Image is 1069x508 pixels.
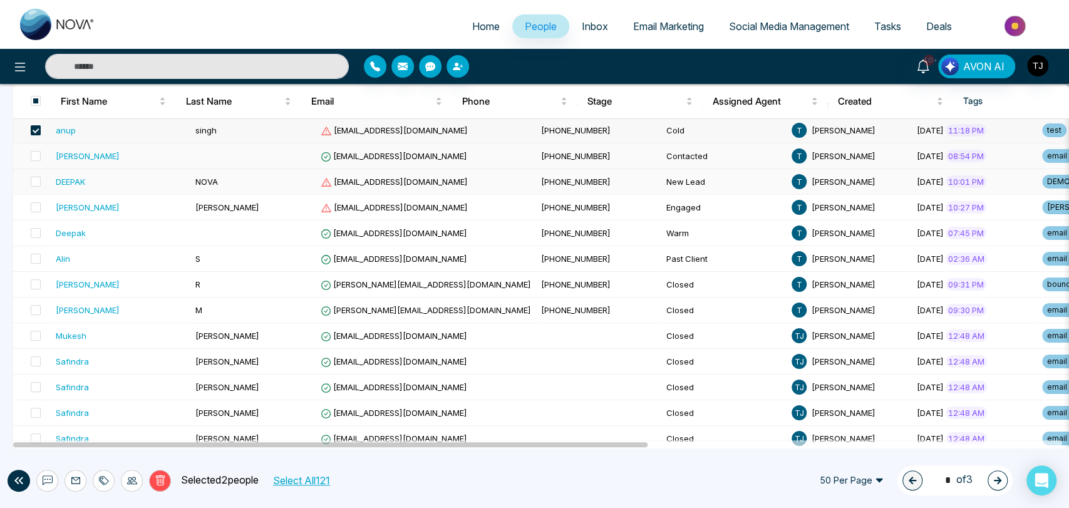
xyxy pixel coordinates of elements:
button: AVON AI [938,54,1015,78]
span: [DATE] [917,305,944,315]
span: test [1042,123,1066,137]
span: [EMAIL_ADDRESS][DOMAIN_NAME] [321,151,467,161]
span: Email Marketing [633,20,704,33]
span: Email [311,94,433,109]
button: Select All121 [268,472,334,489]
span: [DATE] [917,382,944,392]
span: T J [792,354,807,369]
td: Contacted [661,143,787,169]
span: Created [838,94,934,109]
div: Deepak [56,227,86,239]
div: Safindra [56,381,89,393]
th: Phone [452,84,577,119]
span: [DATE] [917,356,944,366]
span: 10:27 PM [946,201,986,214]
td: Closed [661,298,787,323]
span: [EMAIL_ADDRESS][DOMAIN_NAME] [321,202,468,212]
span: [PERSON_NAME] [812,151,875,161]
span: [PHONE_NUMBER] [541,151,611,161]
span: [PERSON_NAME] [812,125,875,135]
span: Phone [462,94,558,109]
img: Market-place.gif [971,12,1061,40]
span: [PERSON_NAME] [195,331,259,341]
span: [PERSON_NAME] [812,356,875,366]
span: 12:48 AM [946,329,987,342]
span: 07:45 PM [946,227,986,239]
span: People [525,20,557,33]
span: [DATE] [917,228,944,238]
span: [EMAIL_ADDRESS][DOMAIN_NAME] [321,228,467,238]
span: [PERSON_NAME] [195,433,259,443]
div: Mukesh [56,329,86,342]
p: Selected 2 people [171,472,259,489]
span: [DATE] [917,177,944,187]
span: First Name [61,94,157,109]
span: [PERSON_NAME] [812,305,875,315]
span: [PERSON_NAME] [812,331,875,341]
div: anup [56,124,76,137]
span: 12:48 AM [946,381,987,393]
span: S [195,254,200,264]
div: [PERSON_NAME] [56,278,120,291]
td: Cold [661,118,787,143]
div: [PERSON_NAME] [56,150,120,162]
span: [PERSON_NAME] [812,202,875,212]
span: [DATE] [917,433,944,443]
td: Engaged [661,195,787,220]
span: [PERSON_NAME] [812,228,875,238]
span: [EMAIL_ADDRESS][DOMAIN_NAME] [321,433,467,443]
span: Home [472,20,500,33]
td: Closed [661,272,787,298]
div: Open Intercom Messenger [1026,465,1056,495]
div: DEEPAK [56,175,85,188]
span: [EMAIL_ADDRESS][DOMAIN_NAME] [321,125,468,135]
span: Last Name [186,94,282,109]
td: Closed [661,375,787,400]
span: [PERSON_NAME] [195,202,259,212]
td: Closed [661,349,787,375]
a: Email Marketing [621,14,716,38]
span: [PERSON_NAME] [812,433,875,443]
img: Lead Flow [941,58,959,75]
span: T [792,148,807,163]
span: T J [792,328,807,343]
span: [PHONE_NUMBER] [541,125,611,135]
span: [PERSON_NAME] [812,254,875,264]
td: Closed [661,400,787,426]
span: [PERSON_NAME] [195,382,259,392]
span: 12:48 AM [946,432,987,445]
span: [PHONE_NUMBER] [541,279,611,289]
span: [PHONE_NUMBER] [541,228,611,238]
span: 10+ [923,54,934,66]
span: 09:30 PM [946,304,986,316]
td: Warm [661,220,787,246]
span: singh [195,125,217,135]
span: [PERSON_NAME] [195,408,259,418]
span: T [792,200,807,215]
span: [DATE] [917,331,944,341]
span: Stage [587,94,683,109]
a: Tasks [862,14,914,38]
span: T J [792,405,807,420]
span: Tasks [874,20,901,33]
span: [EMAIL_ADDRESS][DOMAIN_NAME] [321,408,467,418]
a: People [512,14,569,38]
span: [PHONE_NUMBER] [541,305,611,315]
span: T [792,303,807,318]
a: Deals [914,14,964,38]
span: [DATE] [917,125,944,135]
span: NOVA [195,177,218,187]
span: [PERSON_NAME] [195,356,259,366]
span: [EMAIL_ADDRESS][DOMAIN_NAME] [321,382,467,392]
span: [DATE] [917,151,944,161]
td: New Lead [661,169,787,195]
div: Safindra [56,432,89,445]
span: Assigned Agent [713,94,808,109]
span: [EMAIL_ADDRESS][DOMAIN_NAME] [321,331,467,341]
span: Inbox [582,20,608,33]
span: [PERSON_NAME] [812,279,875,289]
span: [EMAIL_ADDRESS][DOMAIN_NAME] [321,254,467,264]
th: Email [301,84,452,119]
span: AVON AI [963,59,1004,74]
div: [PERSON_NAME] [56,201,120,214]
